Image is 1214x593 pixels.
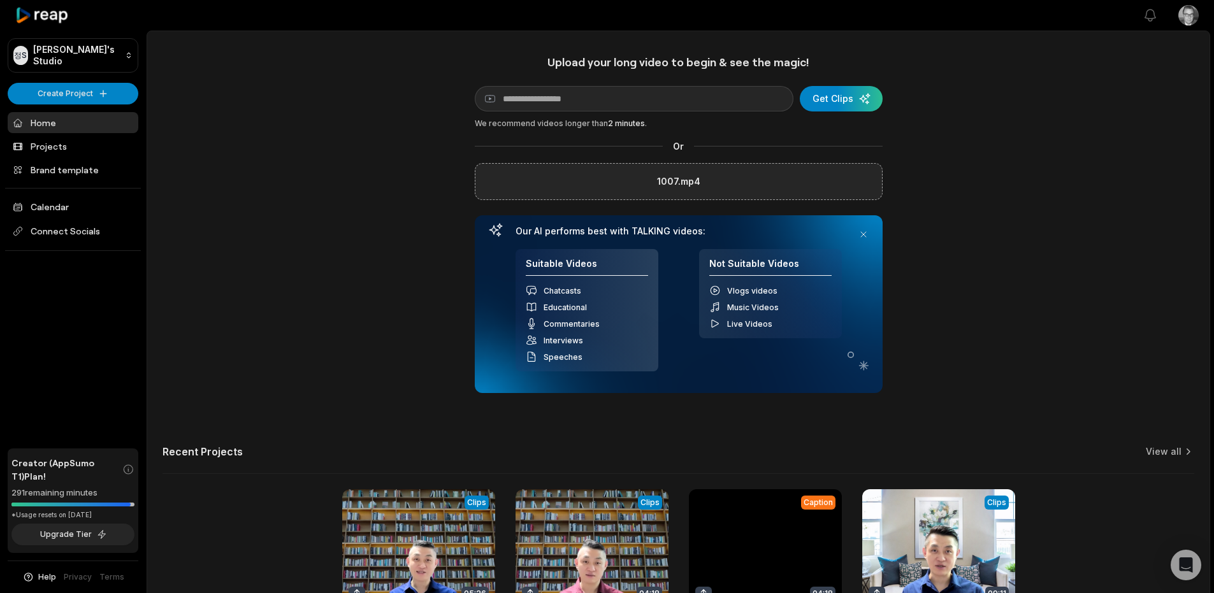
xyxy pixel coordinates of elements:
a: View all [1146,445,1181,458]
div: *Usage resets on [DATE] [11,510,134,520]
span: Vlogs videos [727,286,777,296]
div: 291 remaining minutes [11,487,134,499]
h4: Suitable Videos [526,258,648,276]
span: Music Videos [727,303,779,312]
a: Calendar [8,196,138,217]
span: Chatcasts [544,286,581,296]
a: Brand template [8,159,138,180]
span: Live Videos [727,319,772,329]
span: 2 minutes [608,118,645,128]
a: Terms [99,571,124,583]
a: Home [8,112,138,133]
h4: Not Suitable Videos [709,258,832,276]
span: Speeches [544,352,582,362]
h1: Upload your long video to begin & see the magic! [475,55,883,69]
div: Open Intercom Messenger [1171,550,1201,580]
a: Privacy [64,571,92,583]
button: Create Project [8,83,138,104]
span: Connect Socials [8,220,138,243]
span: Creator (AppSumo T1) Plan! [11,456,122,483]
button: Help [22,571,56,583]
button: Upgrade Tier [11,524,134,545]
span: Interviews [544,336,583,345]
button: Get Clips [800,86,883,111]
h3: Our AI performs best with TALKING videos: [516,225,842,237]
div: 정S [13,46,28,65]
span: Commentaries [544,319,600,329]
h2: Recent Projects [163,445,243,458]
span: Or [663,139,694,153]
span: Help [38,571,56,583]
label: 1007.mp4 [657,174,700,189]
p: [PERSON_NAME]'s Studio [33,44,120,67]
span: Educational [544,303,587,312]
div: We recommend videos longer than . [475,118,883,129]
a: Projects [8,136,138,157]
